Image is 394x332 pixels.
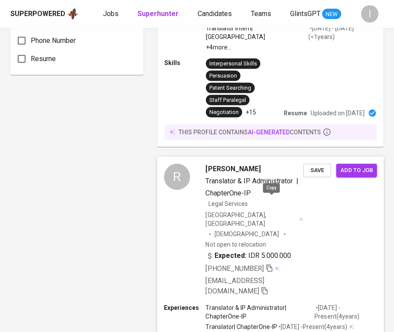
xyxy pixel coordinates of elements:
p: Translator Intern | [GEOGRAPHIC_DATA] [206,24,308,41]
span: GlintsGPT [290,10,320,18]
div: [GEOGRAPHIC_DATA], [GEOGRAPHIC_DATA] [206,211,304,228]
div: R [164,164,190,190]
p: Not open to relocation [206,240,266,249]
a: Superpoweredapp logo [10,7,79,20]
p: Experiences [164,303,205,312]
span: Phone Number [31,36,76,46]
a: GlintsGPT NEW [290,9,341,20]
p: • [DATE] - [DATE] ( <1 years ) [308,24,377,41]
a: Candidates [198,9,234,20]
p: Uploaded on [DATE] [311,109,365,117]
p: • [DATE] - Present ( 4 years ) [315,303,377,321]
span: NEW [322,10,341,19]
span: | [296,176,298,186]
span: [PERSON_NAME] [206,164,261,174]
b: Superhunter [138,10,179,18]
span: [EMAIL_ADDRESS][DOMAIN_NAME] [206,277,264,295]
p: Resume [284,109,307,117]
span: Jobs [103,10,119,18]
p: this profile contains contents [179,128,321,137]
img: app logo [67,7,79,20]
span: Candidates [198,10,232,18]
p: Skills [164,59,206,67]
span: Translator & IP Administrator [206,177,293,185]
a: Superhunter [138,9,180,20]
div: Negotiation [209,108,239,117]
span: [PHONE_NUMBER] [206,264,264,273]
button: Save [303,164,331,177]
a: Jobs [103,9,120,20]
b: Expected: [215,251,247,261]
div: Patent Searching [209,84,251,92]
span: Resume [31,54,56,64]
div: Persuasion [209,72,237,80]
p: +15 [246,108,256,117]
p: • [DATE] - Present ( 4 years ) [277,322,347,331]
div: IDR 5.000.000 [206,251,291,261]
div: Staff Paralegal [209,96,246,104]
span: Add to job [340,166,372,176]
span: Legal Services [208,200,248,207]
div: Interpersonal Skills [209,60,257,68]
div: Superpowered [10,9,65,19]
a: Teams [251,9,273,20]
p: Translator & IP Administrator | ChapterOne-IP [206,303,315,321]
span: ChapterOne-IP [206,189,251,197]
div: I [361,5,378,23]
span: AI-generated [248,129,290,136]
span: Save [308,166,327,176]
span: [DEMOGRAPHIC_DATA] [215,230,280,238]
span: Teams [251,10,271,18]
p: Translator | ChapterOne-IP [206,322,277,331]
button: Add to job [336,164,377,177]
p: +4 more ... [206,43,377,52]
